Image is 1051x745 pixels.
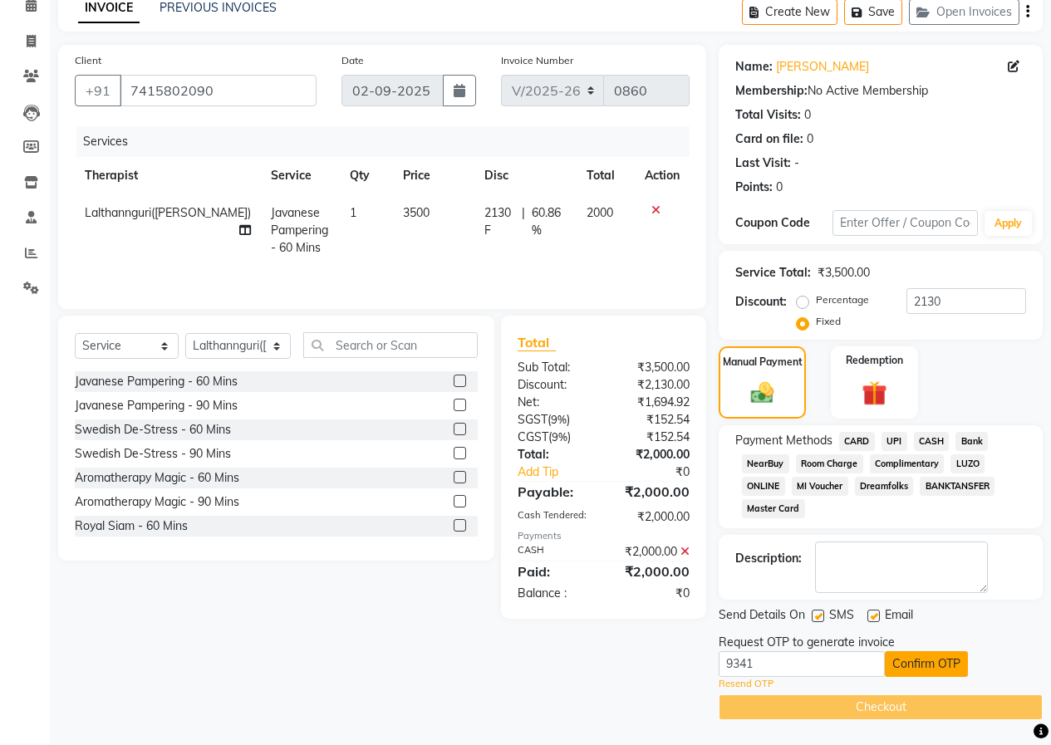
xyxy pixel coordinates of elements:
div: CASH [505,543,604,561]
span: 2130 F [484,204,514,239]
div: ₹3,500.00 [818,264,870,282]
div: ( ) [505,429,604,446]
div: Aromatherapy Magic - 60 Mins [75,469,239,487]
div: Royal Siam - 60 Mins [75,517,188,535]
span: Javanese Pampering - 60 Mins [271,205,328,255]
button: Apply [985,211,1032,236]
div: ₹2,130.00 [603,376,702,394]
label: Manual Payment [723,355,803,370]
span: CASH [914,432,950,451]
div: Payments [518,529,690,543]
div: Sub Total: [505,359,604,376]
div: ₹2,000.00 [603,508,702,526]
div: Payable: [505,482,604,502]
div: Total: [505,446,604,463]
div: Card on file: [735,130,803,148]
th: Price [393,157,475,194]
span: Room Charge [796,454,863,473]
span: ONLINE [742,477,785,496]
span: SMS [829,606,854,627]
div: ₹0 [603,585,702,602]
span: 2000 [587,205,613,220]
div: ₹2,000.00 [603,446,702,463]
button: Confirm OTP [885,651,968,677]
div: ₹3,500.00 [603,359,702,376]
div: Paid: [505,561,604,581]
div: Services [76,126,702,157]
label: Percentage [816,292,869,307]
div: Service Total: [735,264,811,282]
div: Discount: [505,376,604,394]
th: Total [577,157,635,194]
div: Last Visit: [735,154,791,172]
th: Therapist [75,157,261,194]
label: Date [341,53,364,68]
label: Client [75,53,101,68]
div: ₹152.54 [603,429,702,446]
span: 9% [551,413,567,426]
div: Swedish De-Stress - 90 Mins [75,445,231,463]
a: Add Tip [505,463,620,481]
div: Javanese Pampering - 60 Mins [75,373,238,390]
div: ₹1,694.92 [603,394,702,411]
span: NearBuy [742,454,789,473]
div: Swedish De-Stress - 60 Mins [75,421,231,439]
div: ₹0 [620,463,702,481]
div: Aromatherapy Magic - 90 Mins [75,493,239,511]
div: Description: [735,550,802,567]
div: Net: [505,394,604,411]
div: ₹152.54 [603,411,702,429]
span: Bank [955,432,988,451]
span: Total [518,334,556,351]
div: ₹2,000.00 [603,561,702,581]
span: Master Card [742,499,805,518]
a: [PERSON_NAME] [776,58,869,76]
div: Javanese Pampering - 90 Mins [75,397,238,414]
div: Points: [735,179,773,196]
span: 60.86 % [532,204,567,239]
div: Membership: [735,82,808,100]
th: Disc [474,157,576,194]
span: Payment Methods [735,432,832,449]
div: ₹2,000.00 [603,543,702,561]
th: Action [635,157,690,194]
span: Email [885,606,913,627]
div: Name: [735,58,773,76]
label: Invoice Number [501,53,573,68]
div: Discount: [735,293,787,311]
input: Search or Scan [303,332,478,358]
span: BANKTANSFER [920,477,995,496]
a: Resend OTP [719,677,774,691]
span: 1 [350,205,356,220]
div: Request OTP to generate invoice [719,634,895,651]
div: No Active Membership [735,82,1026,100]
label: Redemption [846,353,903,368]
div: Balance : [505,585,604,602]
span: Lalthannguri([PERSON_NAME]) [85,205,251,220]
span: CGST [518,429,548,444]
img: _cash.svg [744,380,782,406]
th: Service [261,157,340,194]
div: 0 [807,130,813,148]
div: 0 [804,106,811,124]
span: Complimentary [870,454,945,473]
div: Cash Tendered: [505,508,604,526]
div: Total Visits: [735,106,801,124]
img: _gift.svg [854,378,895,409]
span: MI Voucher [792,477,848,496]
div: ₹2,000.00 [603,482,702,502]
span: 9% [552,430,567,444]
span: CARD [839,432,875,451]
div: 0 [776,179,783,196]
input: Search by Name/Mobile/Email/Code [120,75,317,106]
div: Coupon Code [735,214,832,232]
button: +91 [75,75,121,106]
span: Dreamfolks [855,477,914,496]
span: Send Details On [719,606,805,627]
label: Fixed [816,314,841,329]
div: ( ) [505,411,604,429]
span: UPI [882,432,907,451]
span: 3500 [403,205,430,220]
input: Enter Offer / Coupon Code [832,210,978,236]
span: SGST [518,412,548,427]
